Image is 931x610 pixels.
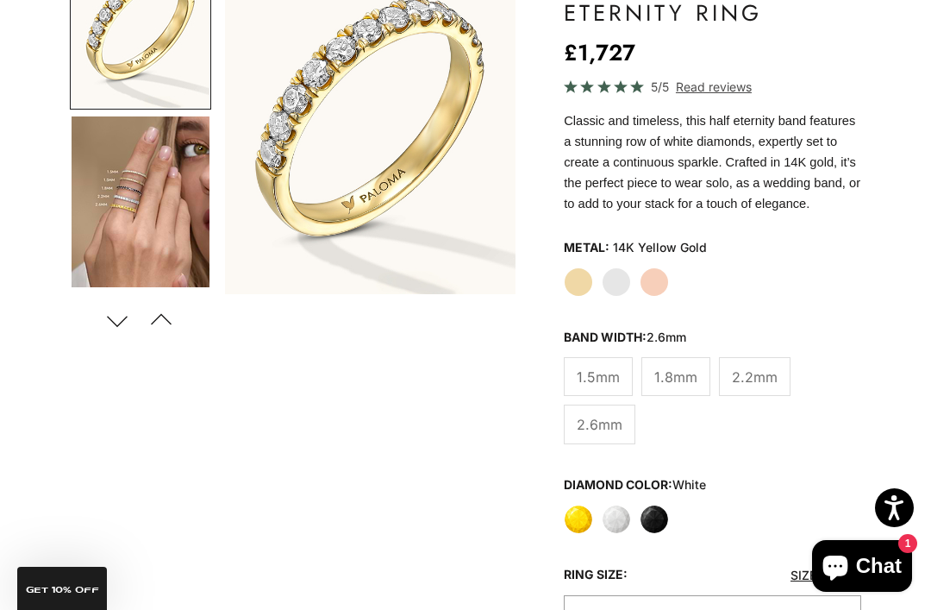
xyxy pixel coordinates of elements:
variant-option-value: 14K Yellow Gold [613,235,707,261]
span: 2.6mm [577,413,622,436]
div: GET 10% Off [17,567,107,610]
button: Go to item 5 [70,293,211,468]
legend: Metal: [564,235,609,261]
button: Go to item 4 [70,115,211,289]
inbox-online-store-chat: Shopify online store chat [807,540,917,596]
legend: Band Width: [564,324,686,350]
sale-price: £1,727 [564,35,635,70]
span: 1.8mm [654,366,697,388]
legend: Diamond Color: [564,472,706,498]
span: 5/5 [651,77,669,97]
variant-option-value: white [672,477,706,492]
span: Read reviews [676,77,752,97]
span: Classic and timeless, this half eternity band features a stunning row of white diamonds, expertly... [564,114,860,211]
legend: Ring Size: [564,562,628,588]
span: GET 10% Off [26,586,99,594]
span: 1.5mm [577,366,620,388]
img: #YellowGold #WhiteGold #RoseGold [72,116,209,287]
span: 2.2mm [732,366,778,388]
a: Size Chart [790,568,861,582]
variant-option-value: 2.6mm [647,330,686,344]
a: 5/5 Read reviews [564,77,861,97]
